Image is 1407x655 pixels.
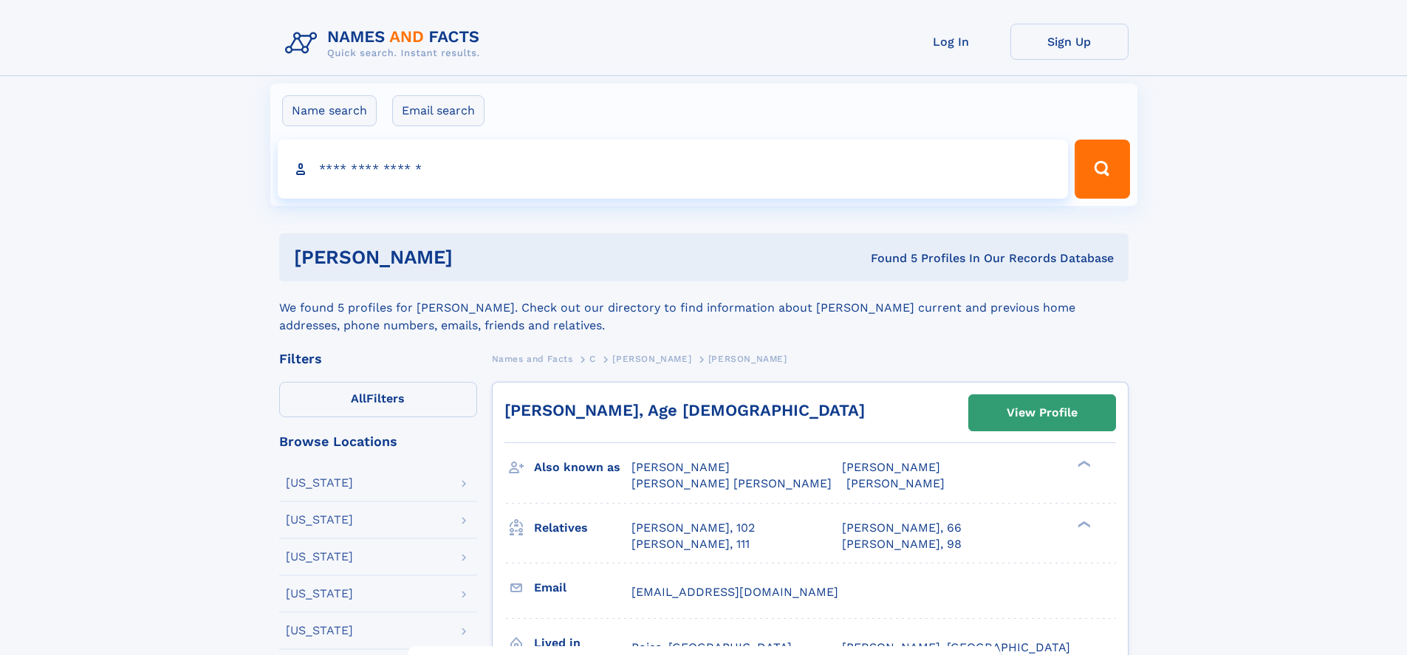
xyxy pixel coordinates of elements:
[631,640,792,654] span: Boise, [GEOGRAPHIC_DATA]
[631,536,750,552] a: [PERSON_NAME], 111
[842,640,1070,654] span: [PERSON_NAME], [GEOGRAPHIC_DATA]
[492,349,573,368] a: Names and Facts
[392,95,485,126] label: Email search
[842,520,962,536] a: [PERSON_NAME], 66
[279,281,1129,335] div: We found 5 profiles for [PERSON_NAME]. Check out our directory to find information about [PERSON_...
[1075,140,1129,199] button: Search Button
[504,401,865,419] a: [PERSON_NAME], Age [DEMOGRAPHIC_DATA]
[279,435,477,448] div: Browse Locations
[279,382,477,417] label: Filters
[282,95,377,126] label: Name search
[842,536,962,552] a: [PERSON_NAME], 98
[286,514,353,526] div: [US_STATE]
[631,520,755,536] a: [PERSON_NAME], 102
[534,515,631,541] h3: Relatives
[846,476,945,490] span: [PERSON_NAME]
[294,248,662,267] h1: [PERSON_NAME]
[589,349,596,368] a: C
[286,551,353,563] div: [US_STATE]
[631,460,730,474] span: [PERSON_NAME]
[969,395,1115,431] a: View Profile
[612,349,691,368] a: [PERSON_NAME]
[1074,459,1092,469] div: ❯
[842,460,940,474] span: [PERSON_NAME]
[1007,396,1078,430] div: View Profile
[708,354,787,364] span: [PERSON_NAME]
[279,352,477,366] div: Filters
[612,354,691,364] span: [PERSON_NAME]
[286,588,353,600] div: [US_STATE]
[286,477,353,489] div: [US_STATE]
[631,585,838,599] span: [EMAIL_ADDRESS][DOMAIN_NAME]
[631,476,832,490] span: [PERSON_NAME] [PERSON_NAME]
[534,455,631,480] h3: Also known as
[892,24,1010,60] a: Log In
[351,391,366,405] span: All
[279,24,492,64] img: Logo Names and Facts
[534,575,631,600] h3: Email
[278,140,1069,199] input: search input
[1074,519,1092,529] div: ❯
[662,250,1114,267] div: Found 5 Profiles In Our Records Database
[589,354,596,364] span: C
[286,625,353,637] div: [US_STATE]
[1010,24,1129,60] a: Sign Up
